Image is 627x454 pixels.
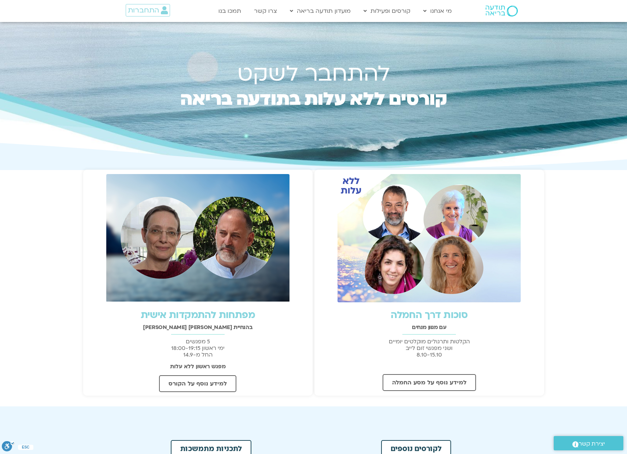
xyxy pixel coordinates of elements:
[159,375,236,392] a: למידע נוסף על הקורס
[554,436,623,450] a: יצירת קשר
[286,4,354,18] a: מועדון תודעה בריאה
[318,338,541,358] p: הקלטות ותרגולים מוקלטים יומיים ושני מפגשי זום לייב
[165,91,462,124] h2: קורסים ללא עלות בתודעה בריאה
[170,363,226,370] strong: מפגש ראשון ללא עלות
[360,4,414,18] a: קורסים ופעילות
[87,324,309,331] h2: בהנחיית [PERSON_NAME] [PERSON_NAME]
[183,351,213,358] span: החל מ-14.9
[141,309,255,322] a: מפתחות להתמקדות אישית
[165,64,462,84] h1: להתחבר לשקט
[391,309,468,322] a: סוכות דרך החמלה
[417,351,442,358] span: 8.10-15.10
[169,380,227,387] span: למידע נוסף על הקורס
[391,445,442,453] span: לקורסים נוספים
[128,6,159,14] span: התחברות
[180,445,242,453] span: לתכניות מתמשכות
[420,4,456,18] a: מי אנחנו
[215,4,245,18] a: תמכו בנו
[486,5,518,16] img: תודעה בריאה
[126,4,170,16] a: התחברות
[383,374,476,391] a: למידע נוסף על מסע החמלה
[87,338,309,358] p: 5 מפגשים ימי ראשון 18:00-19:15
[318,324,541,331] h2: עם מגוון מנחים
[392,379,466,386] span: למידע נוסף על מסע החמלה
[579,439,605,449] span: יצירת קשר
[250,4,281,18] a: צרו קשר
